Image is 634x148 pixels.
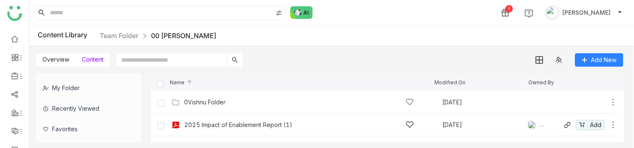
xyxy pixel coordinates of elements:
button: Add New [575,53,623,67]
button: Add [576,120,605,130]
a: 00 [PERSON_NAME] [151,31,216,40]
div: Content Library [38,31,216,41]
div: 1 [505,5,513,13]
button: [PERSON_NAME] [544,6,624,19]
span: Overview [42,56,69,63]
img: ask-buddy-normal.svg [290,6,313,19]
span: Modified On [434,80,465,85]
img: grid.svg [535,56,543,64]
img: pdf.svg [171,121,180,129]
img: arrow-up.svg [186,79,193,86]
img: logo [7,6,22,21]
span: Content [82,56,104,63]
img: search-type.svg [275,10,282,16]
img: avatar [546,6,559,19]
span: Name [170,80,193,85]
div: My Folder [36,78,135,98]
a: Team Folder [100,31,138,40]
div: Recently Viewed [36,98,135,119]
div: [DATE] [442,99,528,105]
img: 684a9845de261c4b36a3b50d [527,121,536,129]
span: Add [590,120,601,130]
div: [DATE] [442,122,528,128]
span: Owned By [528,80,554,85]
span: Add New [591,55,616,65]
div: [PERSON_NAME] [527,121,563,129]
a: 2025 Impact of Enablement Report (1) [184,122,292,128]
img: help.svg [525,9,533,18]
a: 0Vishnu Folder [184,99,226,106]
img: Folder [171,98,180,106]
div: Favorites [36,119,135,139]
span: [PERSON_NAME] [562,8,611,17]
